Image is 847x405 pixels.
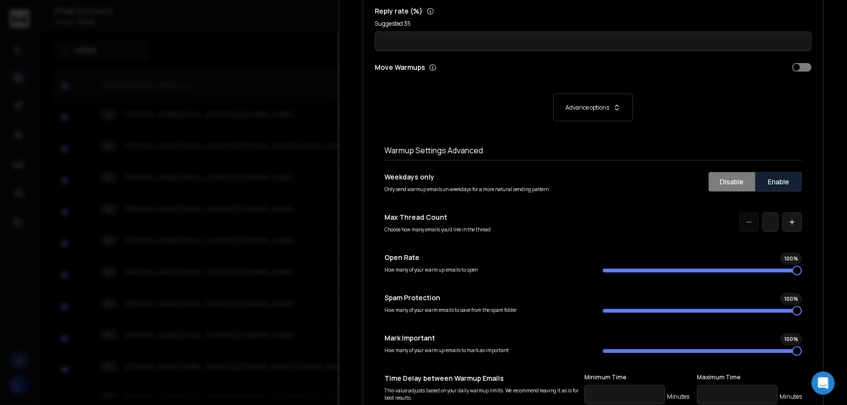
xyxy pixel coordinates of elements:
div: Open Intercom Messenger [812,372,835,395]
p: Open Rate [384,253,583,262]
p: Reply rate (%) [375,6,812,16]
p: Choose how many emails you'd like in the thread [384,226,583,233]
p: How many of your warm up emails to open [384,266,583,274]
p: Max Thread Count [384,212,583,222]
div: 100 % [781,293,802,305]
div: 100 % [781,333,802,345]
p: Suggested 35 [375,20,812,28]
p: How many of your warm emails to save from the spam folder [384,307,583,314]
p: Mark Important [384,333,583,343]
p: Weekdays only [384,172,583,182]
p: Minutes [780,393,802,401]
p: This value adjusts based on your daily warmup limits. We recommend leaving it as is for best resu... [384,387,581,402]
p: Only send warmup emails on weekdays for a more natural sending pattern [384,186,583,193]
p: How many of your warm up emails to mark as important [384,347,583,354]
p: Minutes [667,393,689,401]
button: Enable [755,172,802,192]
button: Disable [709,172,755,192]
div: 100 % [781,253,802,265]
p: Spam Protection [384,293,583,303]
p: Move Warmups [375,63,590,72]
p: Time Delay between Warmup Emails [384,373,581,383]
button: Advance options [384,94,802,121]
p: Advance options [565,104,609,112]
label: Minimum Time [584,373,689,381]
h1: Warmup Settings Advanced [384,145,802,156]
label: Maximum Time [697,373,802,381]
